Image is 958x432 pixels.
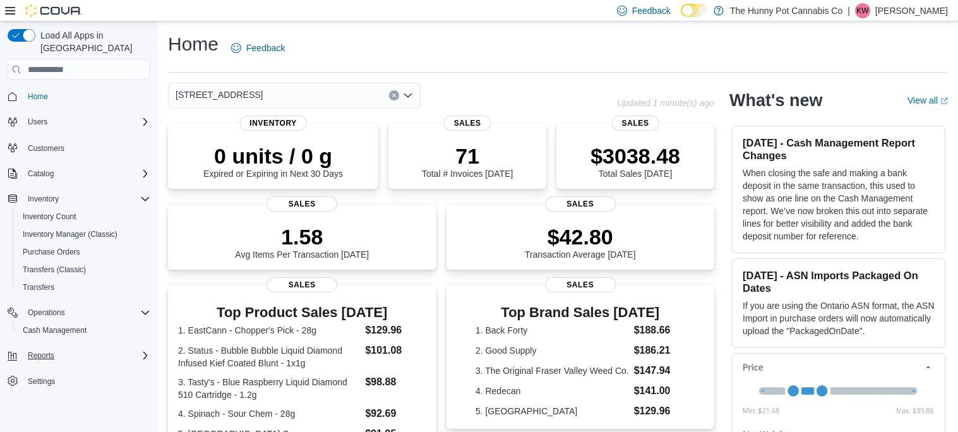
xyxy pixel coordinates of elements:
p: If you are using the Ontario ASN format, the ASN Import in purchase orders will now automatically... [743,299,935,337]
h2: What's new [729,90,822,111]
span: Settings [28,376,55,387]
dd: $141.00 [634,383,685,399]
span: Feedback [246,42,285,54]
span: [STREET_ADDRESS] [176,87,263,102]
a: Transfers (Classic) [18,262,91,277]
span: Inventory Count [23,212,76,222]
span: Users [23,114,150,129]
span: Feedback [632,4,671,17]
dd: $147.94 [634,363,685,378]
span: Home [28,92,48,102]
span: Transfers (Classic) [23,265,86,275]
div: Total Sales [DATE] [590,143,680,179]
dt: 4. Redecan [476,385,629,397]
dt: 3. The Original Fraser Valley Weed Co. [476,364,629,377]
p: When closing the safe and making a bank deposit in the same transaction, this used to show as one... [743,167,935,243]
button: Catalog [23,166,59,181]
span: Catalog [28,169,54,179]
button: Inventory Count [13,208,155,225]
span: Dark Mode [681,17,681,18]
img: Cova [25,4,82,17]
span: Customers [23,140,150,155]
dt: 4. Spinach - Sour Chem - 28g [178,407,360,420]
a: Settings [23,374,60,389]
button: Reports [3,347,155,364]
p: 71 [422,143,513,169]
dt: 1. EastCann - Chopper's Pick - 28g [178,324,360,337]
a: View allExternal link [907,95,948,105]
span: Sales [545,196,616,212]
div: Transaction Average [DATE] [525,224,636,260]
button: Reports [23,348,59,363]
span: Inventory Manager (Classic) [18,227,150,242]
span: Home [23,88,150,104]
button: Operations [3,304,155,321]
svg: External link [940,97,948,105]
span: Operations [23,305,150,320]
dt: 5. [GEOGRAPHIC_DATA] [476,405,629,417]
span: Reports [23,348,150,363]
span: Sales [545,277,616,292]
span: Sales [266,196,337,212]
div: Expired or Expiring in Next 30 Days [203,143,343,179]
a: Transfers [18,280,59,295]
span: Load All Apps in [GEOGRAPHIC_DATA] [35,29,150,54]
span: Inventory [23,191,150,207]
button: Inventory Manager (Classic) [13,225,155,243]
span: Purchase Orders [23,247,80,257]
dd: $101.08 [365,343,426,358]
span: Purchase Orders [18,244,150,260]
button: Catalog [3,165,155,183]
p: 1.58 [235,224,369,249]
div: Kayla Weaver [855,3,870,18]
span: Sales [612,116,659,131]
button: Open list of options [403,90,413,100]
p: The Hunny Pot Cannabis Co [730,3,842,18]
span: Users [28,117,47,127]
span: Cash Management [18,323,150,338]
dt: 2. Status - Bubble Bubble Liquid Diamond Infused Kief Coated Blunt - 1x1g [178,344,360,369]
button: Customers [3,138,155,157]
nav: Complex example [8,82,150,423]
a: Customers [23,141,69,156]
dd: $98.88 [365,375,426,390]
span: Settings [23,373,150,389]
dt: 3. Tasty's - Blue Raspberry Liquid Diamond 510 Cartridge - 1.2g [178,376,360,401]
span: Transfers (Classic) [18,262,150,277]
p: 0 units / 0 g [203,143,343,169]
button: Transfers (Classic) [13,261,155,279]
button: Transfers [13,279,155,296]
button: Clear input [389,90,399,100]
span: Customers [28,143,64,153]
h3: Top Brand Sales [DATE] [476,305,685,320]
h3: [DATE] - Cash Management Report Changes [743,136,935,162]
button: Inventory [3,190,155,208]
dt: 1. Back Forty [476,324,629,337]
span: Sales [444,116,491,131]
span: Operations [28,308,65,318]
button: Users [3,113,155,131]
span: Transfers [23,282,54,292]
dt: 2. Good Supply [476,344,629,357]
button: Home [3,87,155,105]
span: Inventory [28,194,59,204]
div: Total # Invoices [DATE] [422,143,513,179]
input: Dark Mode [681,4,707,17]
button: Operations [23,305,70,320]
h3: [DATE] - ASN Imports Packaged On Dates [743,269,935,294]
button: Inventory [23,191,64,207]
span: Sales [266,277,337,292]
button: Cash Management [13,321,155,339]
button: Settings [3,372,155,390]
a: Inventory Count [18,209,81,224]
span: Inventory Manager (Classic) [23,229,117,239]
dd: $92.69 [365,406,426,421]
span: Inventory Count [18,209,150,224]
dd: $186.21 [634,343,685,358]
h1: Home [168,32,219,57]
p: [PERSON_NAME] [875,3,948,18]
p: $3038.48 [590,143,680,169]
a: Purchase Orders [18,244,85,260]
span: Transfers [18,280,150,295]
a: Feedback [226,35,290,61]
